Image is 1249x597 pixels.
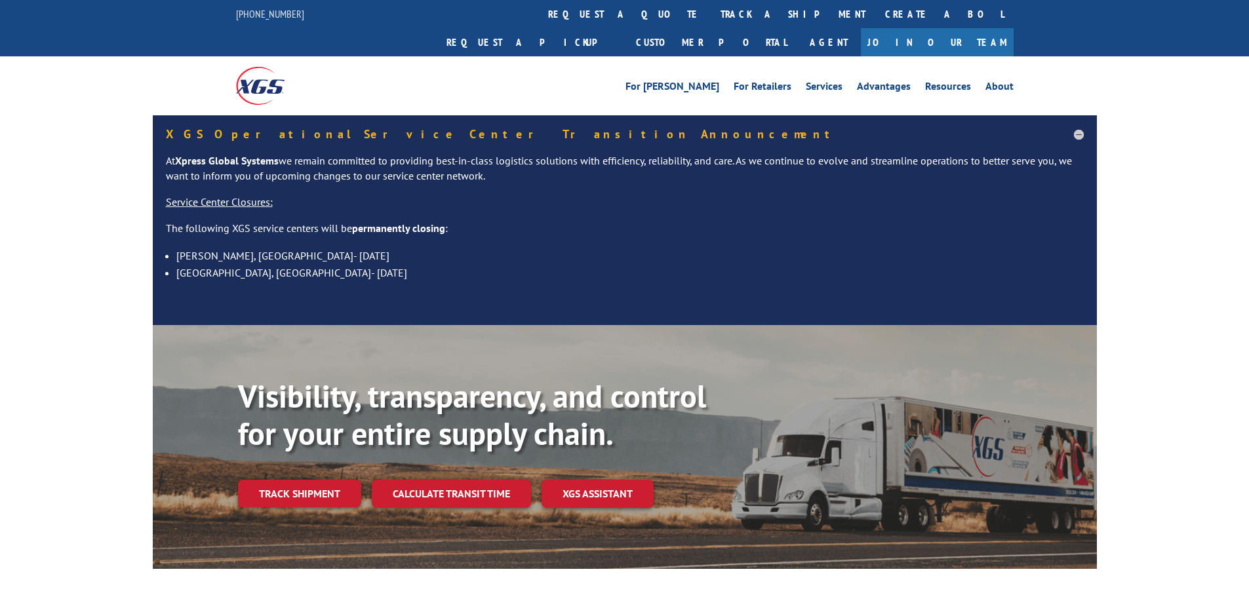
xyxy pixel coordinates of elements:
p: At we remain committed to providing best-in-class logistics solutions with efficiency, reliabilit... [166,153,1084,195]
a: For [PERSON_NAME] [625,81,719,96]
a: Track shipment [238,480,361,507]
strong: Xpress Global Systems [175,154,279,167]
a: Services [806,81,843,96]
li: [GEOGRAPHIC_DATA], [GEOGRAPHIC_DATA]- [DATE] [176,264,1084,281]
a: Calculate transit time [372,480,531,508]
h5: XGS Operational Service Center Transition Announcement [166,128,1084,140]
a: Resources [925,81,971,96]
a: For Retailers [734,81,791,96]
a: Agent [797,28,861,56]
strong: permanently closing [352,221,445,235]
a: About [985,81,1014,96]
a: [PHONE_NUMBER] [236,7,304,20]
a: Advantages [857,81,911,96]
a: XGS ASSISTANT [542,480,654,508]
li: [PERSON_NAME], [GEOGRAPHIC_DATA]- [DATE] [176,247,1084,264]
a: Join Our Team [861,28,1014,56]
b: Visibility, transparency, and control for your entire supply chain. [238,376,706,454]
u: Service Center Closures: [166,195,273,208]
a: Customer Portal [626,28,797,56]
p: The following XGS service centers will be : [166,221,1084,247]
a: Request a pickup [437,28,626,56]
